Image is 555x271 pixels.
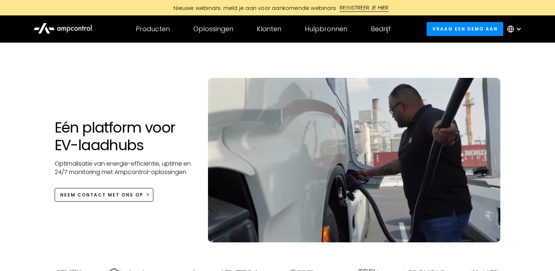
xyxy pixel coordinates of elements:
div: Nieuwe webinars: meld je aan voor aankomende webinars [166,4,340,12]
div: Oplossingen [193,25,233,33]
a: NEEM CONTACT MET ONS OP [55,188,154,202]
div: Bedrijf [371,25,391,33]
div: Producten [136,25,170,33]
p: Optimalisatie van energie-efficiëntie, uptime en 24/7 monitoring met Ampcontrol-oplossingen [55,160,194,176]
a: Vraag een demo aan [427,22,503,36]
h1: Eén platform voor EV-laadhubs [55,119,194,154]
div: NEEM CONTACT MET ONS OP [60,192,143,198]
div: REGISTREER JE HIER [340,4,389,12]
a: Nieuwe webinars: meld je aan voor aankomende webinarsREGISTREER JE HIER [113,4,443,12]
div: Hulpbronnen [305,25,347,33]
div: Klanten [257,25,281,33]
